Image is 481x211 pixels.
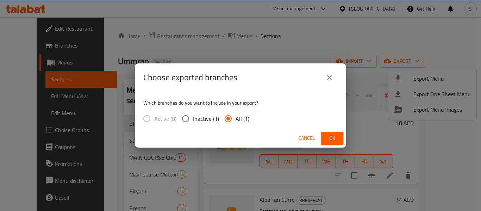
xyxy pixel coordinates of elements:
span: Inactive (1) [193,114,219,123]
span: Active (0) [154,114,176,123]
button: Cancel [295,132,318,145]
button: close [321,69,338,86]
span: All (1) [236,114,249,123]
span: Cancel [298,134,315,143]
span: Ok [326,134,338,143]
p: Which branches do you want to include in your export? [143,99,338,106]
h2: Choose exported branches [143,72,237,83]
button: Ok [321,132,343,145]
